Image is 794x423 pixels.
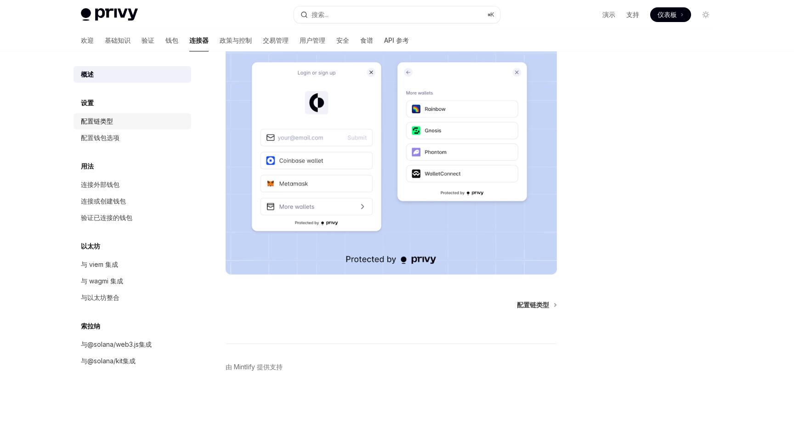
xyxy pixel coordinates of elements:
[74,353,191,369] a: 与@solana/kit集成
[226,38,557,275] img: 连接器3
[74,113,191,130] a: 配置链类型
[312,11,329,18] font: 搜索...
[189,36,209,44] font: 连接器
[81,29,94,51] a: 欢迎
[517,301,549,309] font: 配置链类型
[490,11,494,18] font: K
[81,134,119,141] font: 配置钱包选项
[81,180,119,188] font: 连接外部钱包
[81,70,94,78] font: 概述
[650,7,691,22] a: 仪表板
[658,11,677,18] font: 仪表板
[105,36,130,44] font: 基础知识
[81,293,119,301] font: 与以太坊整合
[602,11,615,18] font: 演示
[165,36,178,44] font: 钱包
[263,29,289,51] a: 交易管理
[360,36,373,44] font: 食谱
[336,36,349,44] font: 安全
[81,214,132,221] font: 验证已连接的钱包
[294,6,500,23] button: 搜索...⌘K
[81,117,113,125] font: 配置链类型
[81,260,118,268] font: 与 viem 集成
[74,209,191,226] a: 验证已连接的钱包
[142,29,154,51] a: 验证
[300,29,325,51] a: 用户管理
[488,11,490,18] font: ⌘
[74,289,191,306] a: 与以太坊整合
[81,8,138,21] img: 灯光标志
[74,130,191,146] a: 配置钱包选项
[81,277,123,285] font: 与 wagmi 集成
[384,36,409,44] font: API 参考
[602,10,615,19] a: 演示
[142,36,154,44] font: 验证
[220,36,252,44] font: 政策与控制
[74,336,191,353] a: 与@solana/web3.js集成
[81,357,136,365] font: 与@solana/kit集成
[105,29,130,51] a: 基础知识
[81,242,100,250] font: 以太坊
[698,7,713,22] button: 切换暗模式
[81,162,94,170] font: 用法
[336,29,349,51] a: 安全
[74,256,191,273] a: 与 viem 集成
[226,363,283,371] font: 由 Mintlify 提供支持
[165,29,178,51] a: 钱包
[189,29,209,51] a: 连接器
[74,66,191,83] a: 概述
[81,322,100,330] font: 索拉纳
[384,29,409,51] a: API 参考
[81,36,94,44] font: 欢迎
[74,176,191,193] a: 连接外部钱包
[263,36,289,44] font: 交易管理
[81,340,152,348] font: 与@solana/web3.js集成
[81,99,94,107] font: 设置
[74,273,191,289] a: 与 wagmi 集成
[626,10,639,19] a: 支持
[226,362,283,372] a: 由 Mintlify 提供支持
[360,29,373,51] a: 食谱
[220,29,252,51] a: 政策与控制
[626,11,639,18] font: 支持
[517,300,556,310] a: 配置链类型
[81,197,126,205] font: 连接或创建钱包
[74,193,191,209] a: 连接或创建钱包
[300,36,325,44] font: 用户管理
